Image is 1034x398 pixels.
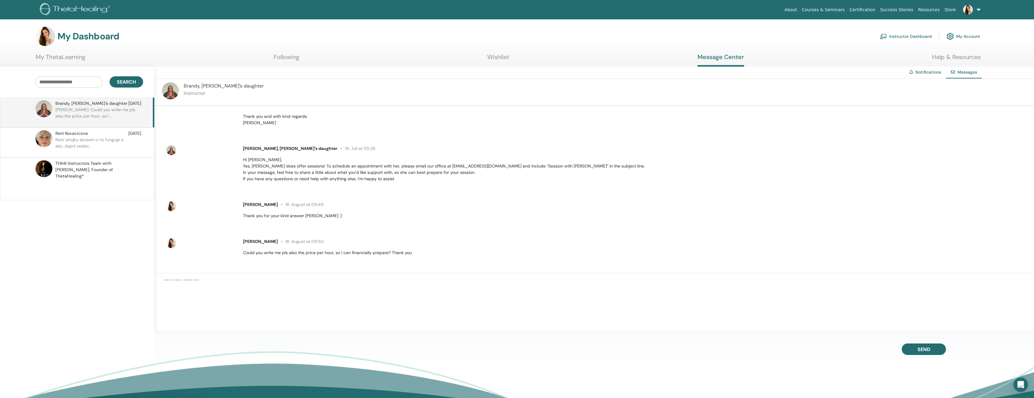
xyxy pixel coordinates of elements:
a: Resources [916,4,942,15]
span: [PERSON_NAME] [243,202,278,207]
p: Dear [PERSON_NAME], I wanted to ask, if you are also giving Thetahealing sessions? And where is i... [243,88,1027,126]
img: chalkboard-teacher.svg [880,34,887,39]
span: Send [917,346,930,353]
p: Reni: ahojky skusam ci to funguje a ako...dajmi vediet... [55,137,143,155]
button: Send [902,343,946,355]
p: Instructor [184,90,264,97]
p: Thank you for your kind answer [PERSON_NAME] :) [243,213,1027,219]
img: default.jpg [166,238,176,248]
img: default.jpg [166,201,176,211]
span: THInK Instructors Team with [PERSON_NAME], Founder of ThetaHealing® [55,160,141,179]
a: About [782,4,799,15]
a: My ThetaLearning [36,53,85,65]
a: Message Center [698,53,744,67]
img: default.jpg [166,145,176,155]
img: default.jpg [162,82,179,99]
a: Notifications [915,69,941,75]
img: default.jpg [35,160,52,177]
span: [PERSON_NAME] [243,239,278,244]
img: logo.png [40,3,112,17]
span: Messages [957,69,977,75]
a: Following [274,53,299,65]
span: [DATE] [128,130,141,137]
p: [PERSON_NAME]: Could you write me pls also the price per hour, so I ... [55,107,143,125]
p: Could you write me pls also the price per hour, so I can financially prepare? Thank you [243,250,1027,256]
a: Store [942,4,958,15]
span: 18. August at 09:50 [278,239,324,244]
span: Brandy, [PERSON_NAME]’s daughter [184,83,264,89]
a: My Account [947,30,980,43]
div: Open Intercom Messenger [1013,377,1028,392]
h3: My Dashboard [57,31,119,42]
a: Help & Resources [932,53,981,65]
a: Wishlist [487,53,509,65]
span: Reni Kovacicova [55,130,88,137]
span: 18. August at 09:49 [278,202,323,207]
span: 19. Juli at 05:26 [337,146,376,151]
span: [DATE] [128,100,141,107]
a: Instructor Dashboard [880,30,932,43]
a: Courses & Seminars [799,4,847,15]
img: default.jpg [35,100,52,117]
img: default.jpg [963,5,973,15]
p: Hi [PERSON_NAME], Yes, [PERSON_NAME] does offer sessions! To schedule an appointment with her, pl... [243,157,1027,182]
img: default.jpg [35,130,52,147]
span: Brandy, [PERSON_NAME]’s daughter [55,100,127,107]
button: Search [110,76,143,88]
a: Certification [847,4,878,15]
span: Search [117,79,136,85]
a: Success Stories [878,4,916,15]
span: [PERSON_NAME], [PERSON_NAME]’s daughter [243,146,337,151]
img: default.jpg [36,27,55,46]
img: cog.svg [947,31,954,41]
